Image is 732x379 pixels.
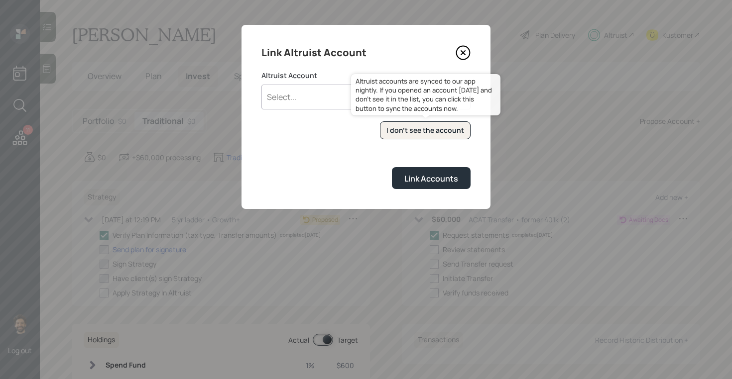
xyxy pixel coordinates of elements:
[267,92,296,102] div: Select...
[261,71,471,81] label: Altruist Account
[386,125,464,135] div: I don't see the account
[404,173,458,184] div: Link Accounts
[380,121,471,140] button: I don't see the account
[392,167,471,189] button: Link Accounts
[261,45,366,61] h4: Link Altruist Account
